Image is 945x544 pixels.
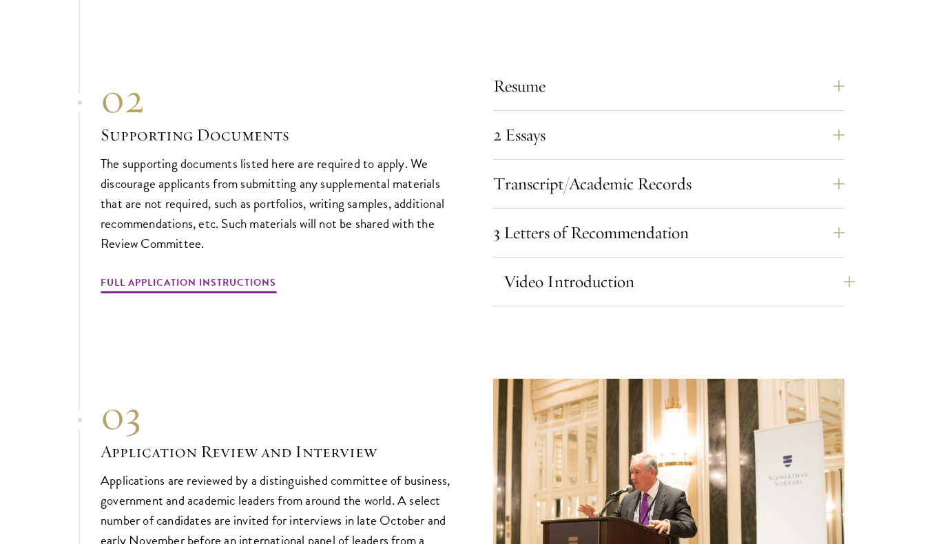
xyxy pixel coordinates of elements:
div: 03 [101,390,452,440]
a: Full Application Instructions [101,274,276,295]
button: Transcript/Academic Records [493,167,844,200]
button: Video Introduction [503,265,855,298]
h3: Application Review and Interview [101,440,452,463]
button: Resume [493,70,844,103]
button: 2 Essays [493,118,844,151]
button: 3 Letters of Recommendation [493,216,844,249]
h3: Supporting Documents [101,123,452,147]
div: 02 [101,74,452,123]
p: The supporting documents listed here are required to apply. We discourage applicants from submitt... [101,154,452,253]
